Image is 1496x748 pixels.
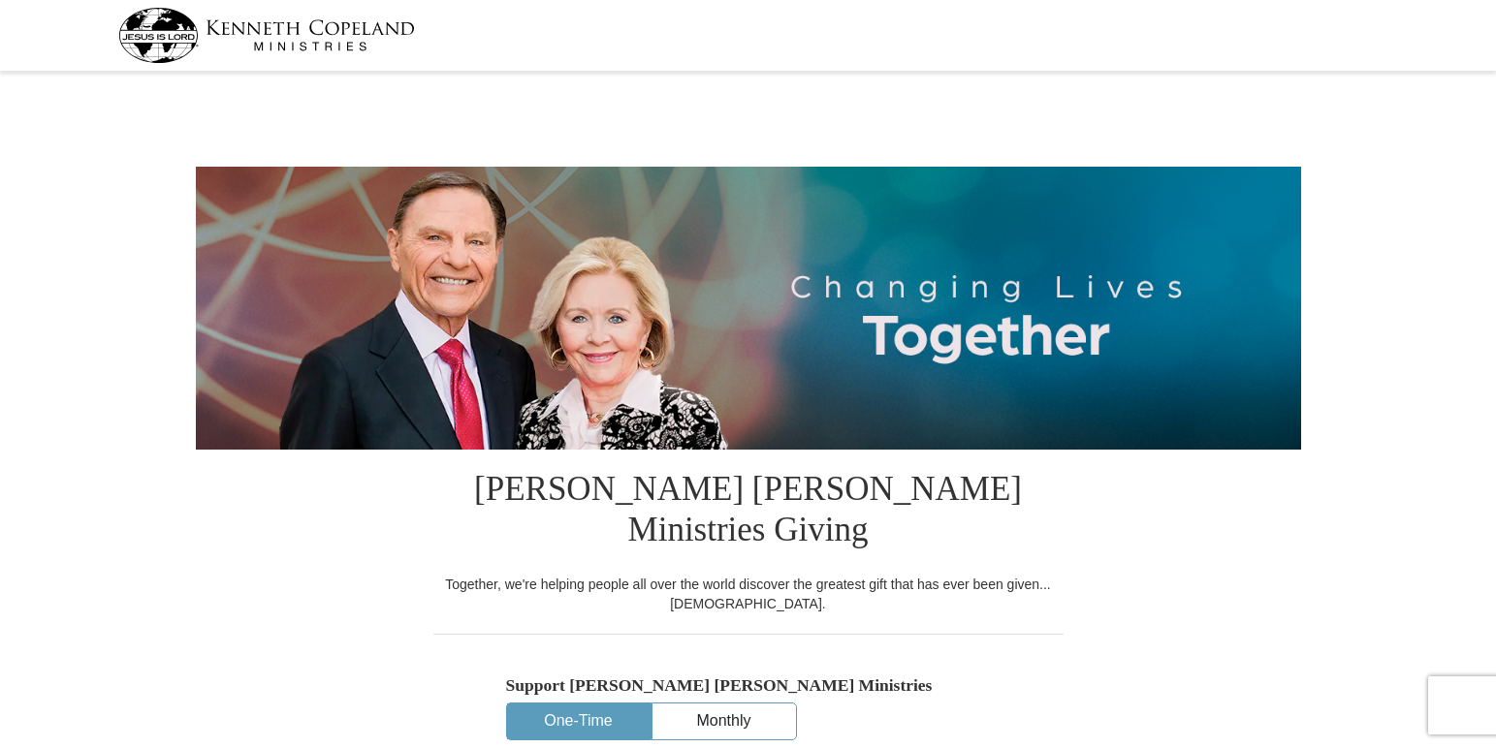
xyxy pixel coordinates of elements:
div: Together, we're helping people all over the world discover the greatest gift that has ever been g... [433,575,1064,613]
h1: [PERSON_NAME] [PERSON_NAME] Ministries Giving [433,450,1064,575]
h5: Support [PERSON_NAME] [PERSON_NAME] Ministries [506,675,991,696]
button: One-Time [507,703,651,739]
img: kcm-header-logo.svg [118,8,415,63]
button: Monthly [653,703,796,739]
